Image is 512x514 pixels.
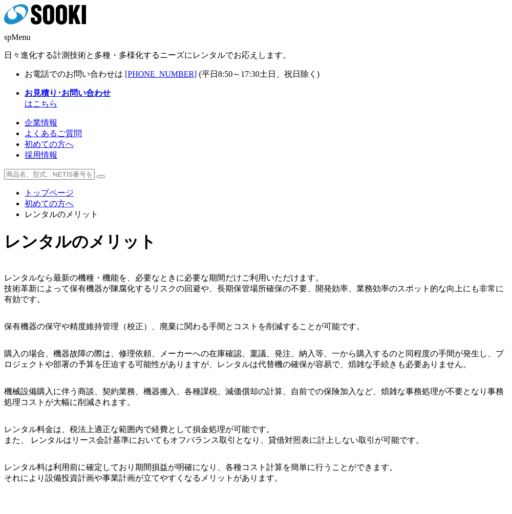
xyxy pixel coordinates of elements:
h1: レンタルのメリット [4,231,508,253]
span: spMenu [4,33,31,41]
p: 保有機器の保守や精度維持管理（校正）、廃棄に関わる手間とコストを削減することが可能です。 [4,322,508,332]
a: 初めての方へ [25,140,74,148]
input: 商品名、型式、NETIS番号を入力してください [4,169,95,180]
p: レンタルなら最新の機種・機能を、必要なときに必要な期間だけご利用いただけます。 技術革新によって保有機器が陳腐化するリスクの回避や、長期保管場所確保の不要、開発効率、業務効率のスポット的な向上に... [4,273,508,305]
p: 機械設備購入に伴う商談、契約業務、機器搬入、各種課税、減価償却の計算、自前での保険加入など、煩雑な事務処理が不要となり事務処理コストが大幅に削減されます。 [4,387,508,408]
a: 企業情報 [25,118,57,127]
span: (平日 ～ 土日、祝日除く) [199,70,319,78]
a: トップページ [25,188,74,197]
a: [PHONE_NUMBER] [125,70,197,78]
p: レンタル料金は、税法上適正な範囲内で経費として損金処理が可能です。 また、 レンタルはリース会計基準においてもオフバランス取引となり、貸借対照表に計上しない取引が可能です。 [4,424,508,446]
a: 採用情報 [25,151,57,159]
p: 購入の場合、機器故障の際は、修理依頼、メーカーへの在庫確認、稟議、発注、納入等、一から購入するのと同程度の手間が発生し、プロジェクトや部署の予算を圧迫する可能性がありますが、レンタルは代替機の確... [4,349,508,370]
span: 8:50 [218,70,232,78]
p: レンタル料は利用前に確定しており期間損益が明確になり、各種コスト計算を簡単に行うことができます。 それにより設備投資計画や事業計画が立てやすくなるメリットがあります。 [4,462,508,484]
strong: お見積り･お問い合わせ [25,89,111,97]
span: はこちら [25,89,111,108]
a: 初めての方へ [25,199,74,208]
li: レンタルのメリット [25,209,508,220]
a: お見積り･お問い合わせはこちら [25,89,111,108]
span: お電話でのお問い合わせは [25,70,123,78]
span: 17:30 [241,70,259,78]
p: 日々進化する計測技術と多種・多様化するニーズにレンタルでお応えします。 [4,50,508,61]
a: よくあるご質問 [25,129,82,138]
